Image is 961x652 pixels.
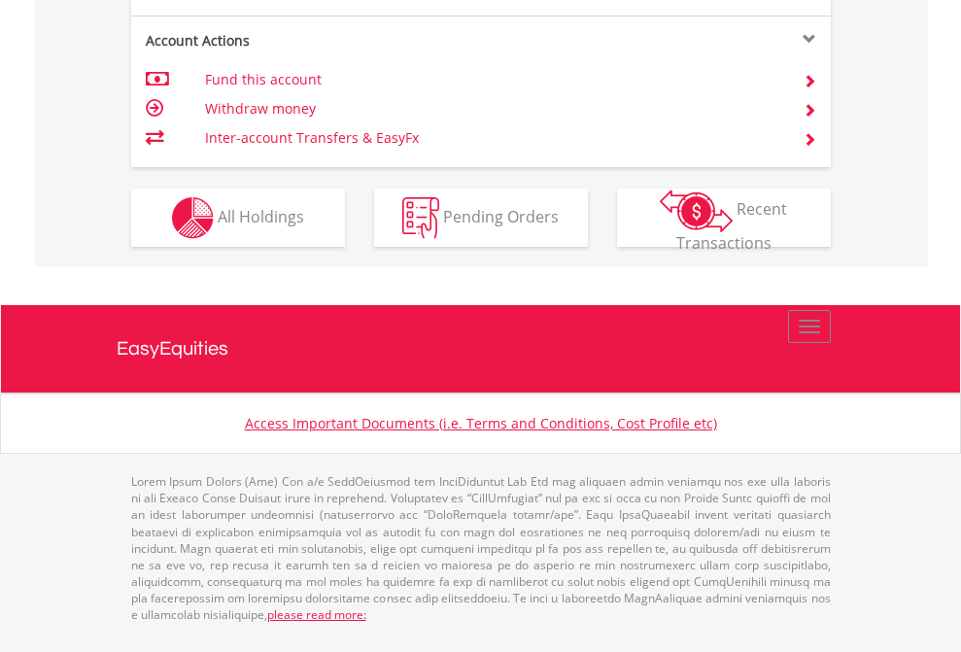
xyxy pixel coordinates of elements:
[205,94,779,123] td: Withdraw money
[374,189,588,247] button: Pending Orders
[131,189,345,247] button: All Holdings
[218,205,304,226] span: All Holdings
[443,205,559,226] span: Pending Orders
[617,189,831,247] button: Recent Transactions
[660,189,733,232] img: transactions-zar-wht.png
[131,473,831,623] p: Lorem Ipsum Dolors (Ame) Con a/e SeddOeiusmod tem InciDiduntut Lab Etd mag aliquaen admin veniamq...
[402,197,439,239] img: pending_instructions-wht.png
[205,123,779,153] td: Inter-account Transfers & EasyFx
[245,414,717,432] a: Access Important Documents (i.e. Terms and Conditions, Cost Profile etc)
[117,305,845,393] a: EasyEquities
[131,31,481,51] div: Account Actions
[267,606,366,623] a: please read more:
[205,65,779,94] td: Fund this account
[172,197,214,239] img: holdings-wht.png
